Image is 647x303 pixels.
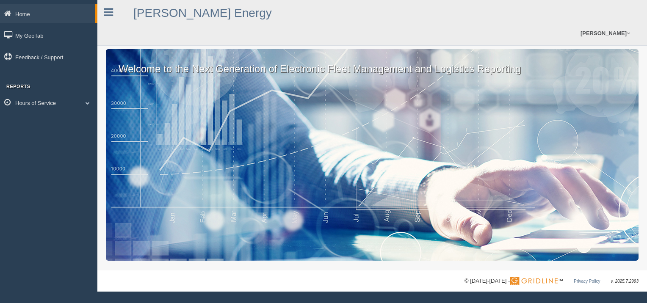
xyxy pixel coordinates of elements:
[106,49,639,76] p: Welcome to the Next Generation of Electronic Fleet Management and Logistics Reporting
[465,277,639,286] div: © [DATE]-[DATE] - ™
[576,21,634,45] a: [PERSON_NAME]
[510,277,558,285] img: Gridline
[133,6,272,19] a: [PERSON_NAME] Energy
[574,279,600,284] a: Privacy Policy
[611,279,639,284] span: v. 2025.7.2993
